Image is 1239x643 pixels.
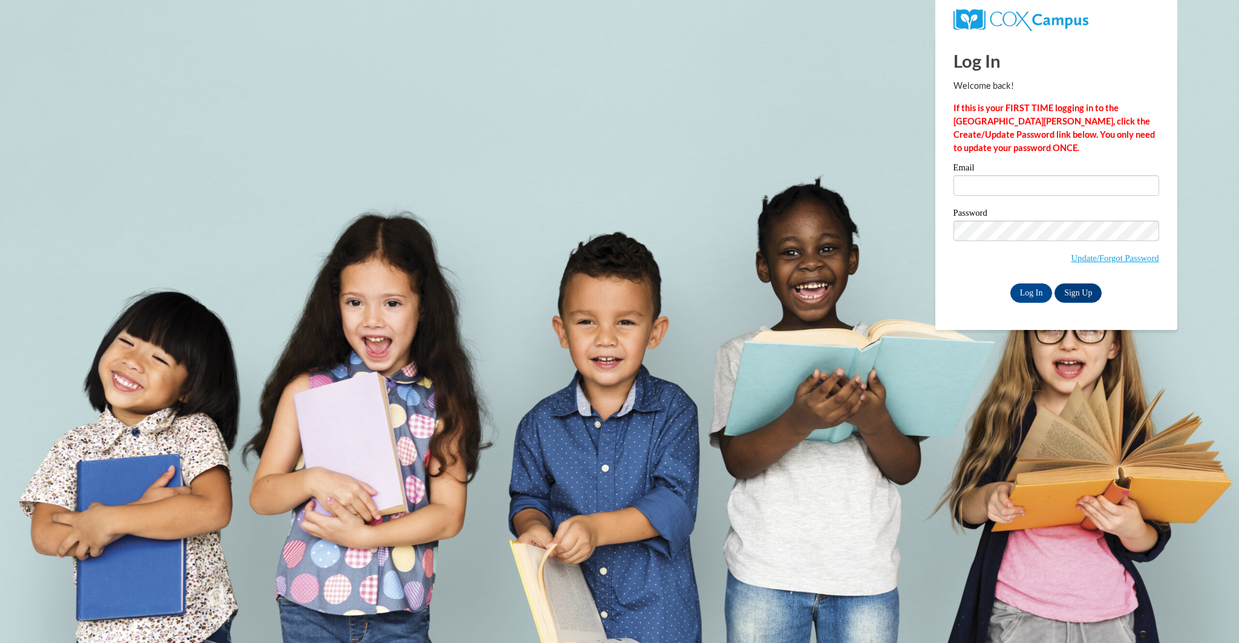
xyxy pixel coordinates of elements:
[953,48,1159,73] h1: Log In
[1071,253,1159,263] a: Update/Forgot Password
[1010,283,1053,303] input: Log In
[953,9,1088,31] img: COX Campus
[953,79,1159,92] p: Welcome back!
[1054,283,1102,303] a: Sign Up
[953,103,1155,153] strong: If this is your FIRST TIME logging in to the [GEOGRAPHIC_DATA][PERSON_NAME], click the Create/Upd...
[953,14,1088,24] a: COX Campus
[953,163,1159,175] label: Email
[953,208,1159,221] label: Password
